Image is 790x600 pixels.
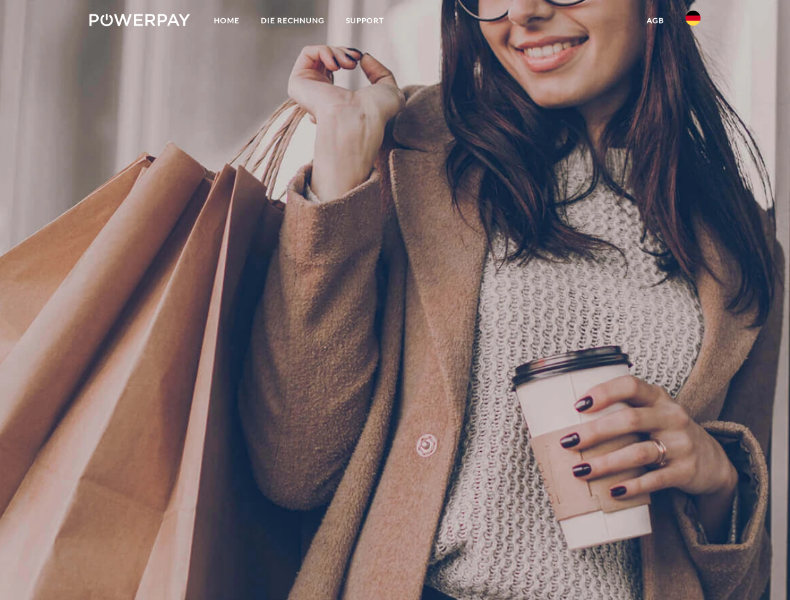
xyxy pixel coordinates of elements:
[89,14,190,26] img: logo-powerpay-white.svg
[335,9,395,32] a: SUPPORT
[686,11,701,26] img: de
[250,9,335,32] a: DIE RECHNUNG
[203,9,250,32] a: Home
[636,9,675,32] a: agb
